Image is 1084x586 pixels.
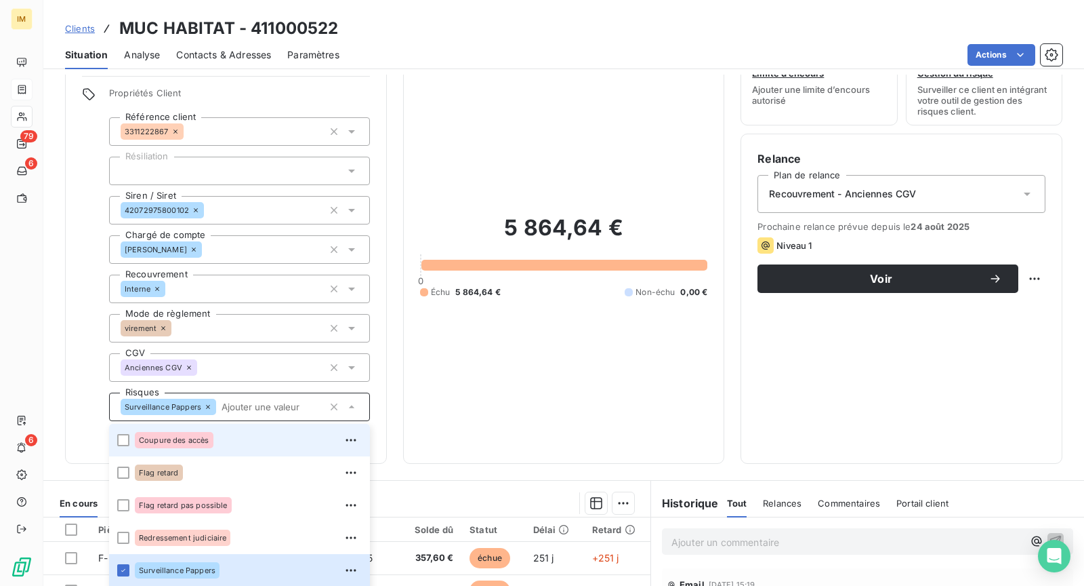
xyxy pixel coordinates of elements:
span: Tout [727,498,747,509]
img: Logo LeanPay [11,556,33,578]
span: Propriétés Client [109,87,370,106]
span: Ajouter une limite d’encours autorisé [752,84,885,106]
button: Limite d’encoursAjouter une limite d’encours autorisé [741,32,897,125]
h2: 5 864,64 € [420,214,708,255]
h6: Historique [651,495,719,511]
div: IM [11,8,33,30]
span: 5 864,64 € [455,286,501,298]
span: [PERSON_NAME] [125,246,187,254]
h3: MUC HABITAT - 411000522 [119,16,338,41]
span: Contacts & Adresses [176,48,271,62]
span: Flag retard [139,469,179,477]
div: Statut [470,524,517,535]
input: Ajouter une valeur [204,204,215,216]
span: virement [125,324,157,332]
div: Solde dû [402,524,453,535]
span: 357,60 € [402,551,453,565]
span: 6 [25,434,37,446]
span: Commentaires [818,498,880,509]
span: Non-échu [635,286,675,298]
span: Relances [763,498,801,509]
span: 79 [20,130,37,142]
span: 24 août 2025 [911,221,970,232]
span: Prochaine relance prévue depuis le [757,221,1045,232]
span: Recouvrement - Anciennes CGV [769,187,916,201]
div: Open Intercom Messenger [1038,540,1070,572]
span: Redressement judiciaire [139,534,226,542]
span: F-2025-10039199 [98,552,182,564]
h6: Relance [757,151,1045,167]
input: Ajouter une valeur [184,125,194,138]
span: Coupure des accès [139,436,209,444]
span: Portail client [896,498,948,509]
span: Clients [65,23,95,34]
span: Échu [431,286,451,298]
input: Ajouter une valeur [216,401,323,413]
input: Ajouter une valeur [165,283,176,295]
span: 6 [25,157,37,170]
span: +251 j [592,552,619,564]
span: Situation [65,48,108,62]
div: Délai [533,524,576,535]
button: Actions [967,44,1035,66]
span: Interne [125,285,150,293]
span: 3311222867 [125,128,169,136]
span: Surveillance Pappers [125,403,201,411]
span: 251 j [533,552,554,564]
span: Voir [774,273,988,284]
span: Paramètres [287,48,339,62]
span: 0 [418,275,423,286]
span: Anciennes CGV [125,364,182,372]
button: Voir [757,265,1018,293]
div: Retard [592,524,642,535]
span: 0,00 € [680,286,707,298]
span: Niveau 1 [776,240,812,251]
span: En cours [60,498,98,509]
span: échue [470,548,510,568]
span: Analyse [124,48,160,62]
span: Surveillance Pappers [139,566,215,574]
input: Ajouter une valeur [197,362,208,374]
input: Ajouter une valeur [202,243,213,256]
div: Pièces comptables [98,524,214,536]
input: Ajouter une valeur [121,165,131,177]
input: Ajouter une valeur [171,322,182,334]
button: Gestion du risqueSurveiller ce client en intégrant votre outil de gestion des risques client. [906,32,1062,125]
a: Clients [65,22,95,35]
span: Surveiller ce client en intégrant votre outil de gestion des risques client. [917,84,1051,117]
span: Flag retard pas possible [139,501,228,509]
span: 42072975800102 [125,206,189,214]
